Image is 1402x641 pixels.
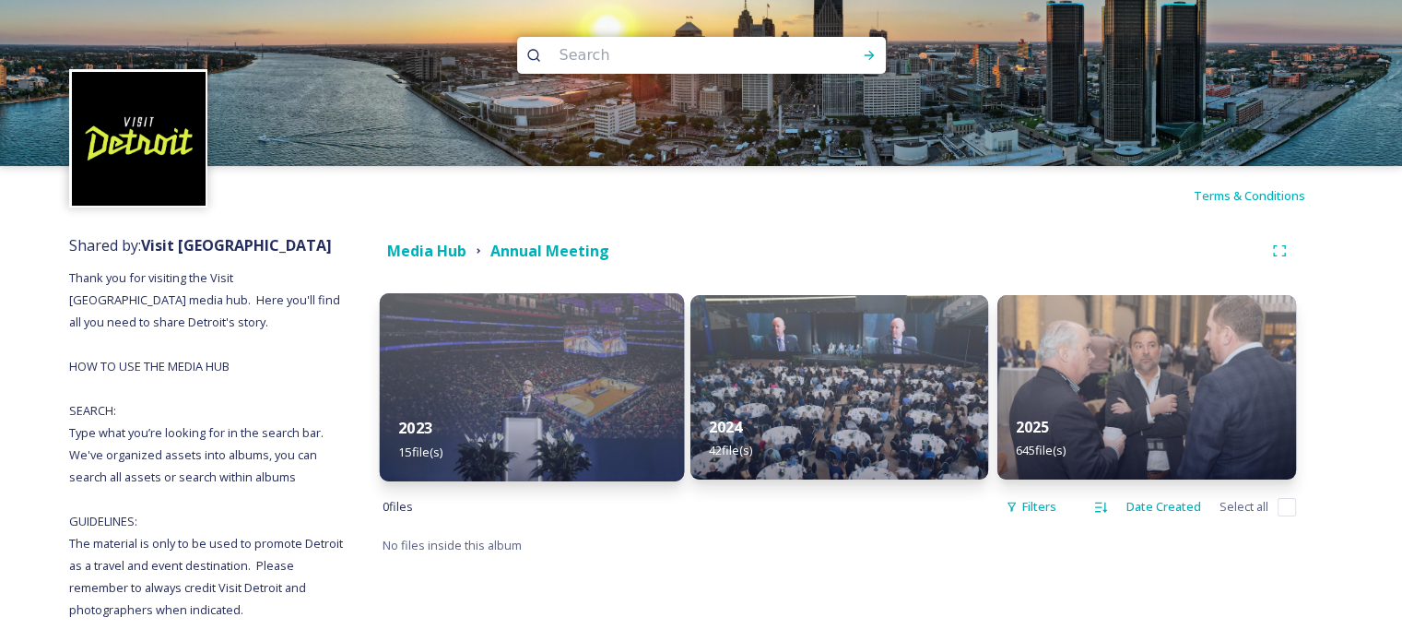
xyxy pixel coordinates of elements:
div: Filters [996,489,1066,525]
strong: Media Hub [387,241,466,261]
span: 15 file(s) [398,443,442,459]
strong: Annual Meeting [490,241,609,261]
strong: Visit [GEOGRAPHIC_DATA] [141,235,332,255]
span: No files inside this album [383,537,522,553]
img: 620d4080-84b3-4609-96dd-affd4b281bd0.jpg [997,295,1296,480]
span: Shared by: [69,235,332,255]
input: Search [550,35,803,76]
span: Terms & Conditions [1194,187,1305,204]
a: Terms & Conditions [1194,184,1333,207]
span: 645 file(s) [1016,442,1066,458]
img: IMG-0031%2520%25282%2529.jpg [690,295,989,480]
img: 69225725-c161-4d0d-942e-4561a29538c9.jpg [380,293,684,481]
span: 42 file(s) [709,442,752,458]
strong: 2025 [1016,417,1049,437]
strong: 2024 [709,417,742,437]
strong: 2023 [398,418,432,438]
span: Select all [1219,498,1268,516]
span: 0 file s [383,498,413,516]
img: VISIT%20DETROIT%20LOGO%20-%20BLACK%20BACKGROUND.png [72,72,206,206]
div: Date Created [1117,489,1210,525]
